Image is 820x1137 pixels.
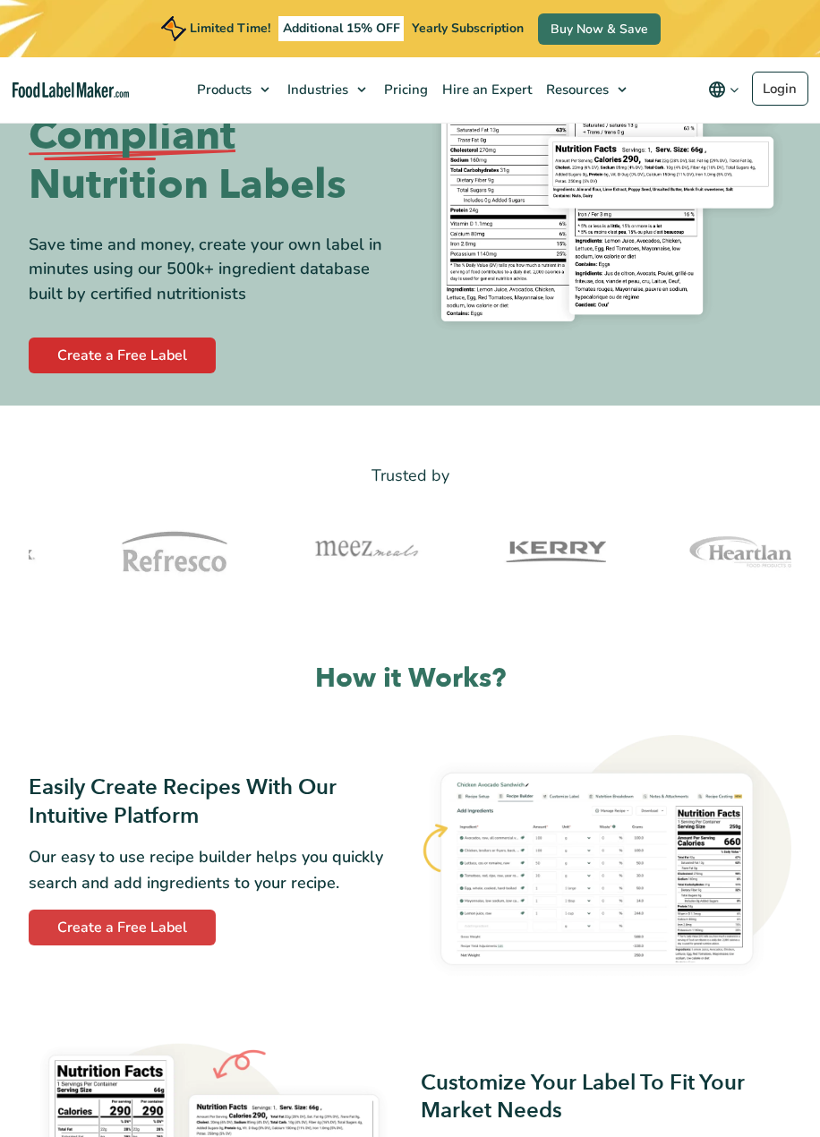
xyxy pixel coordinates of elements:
h3: Easily Create Recipes With Our Intuitive Platform [29,774,399,829]
a: Buy Now & Save [538,13,661,45]
div: Save time and money, create your own label in minutes using our 500k+ ingredient database built b... [29,232,397,305]
span: Yearly Subscription [412,20,524,37]
h3: Customize Your Label To Fit Your Market Needs [421,1069,791,1124]
span: Pricing [379,81,430,98]
p: Our easy to use recipe builder helps you quickly search and add ingredients to your recipe. [29,844,399,896]
a: Login [752,72,808,106]
a: Products [188,57,278,122]
span: Industries [282,81,350,98]
a: Resources [537,57,636,122]
span: Additional 15% OFF [278,16,405,41]
span: Compliant [29,112,235,161]
a: Create a Free Label [29,338,216,373]
a: Food Label Maker homepage [13,82,129,98]
a: Industries [278,57,375,122]
span: Hire an Expert [437,81,534,98]
span: Resources [541,81,611,98]
a: Pricing [375,57,433,122]
span: Limited Time! [190,20,270,37]
h2: How it Works? [29,661,791,696]
button: Change language [696,72,752,107]
p: Trusted by [29,463,791,489]
a: Hire an Expert [433,57,537,122]
a: Create a Free Label [29,910,216,945]
span: Products [192,81,253,98]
